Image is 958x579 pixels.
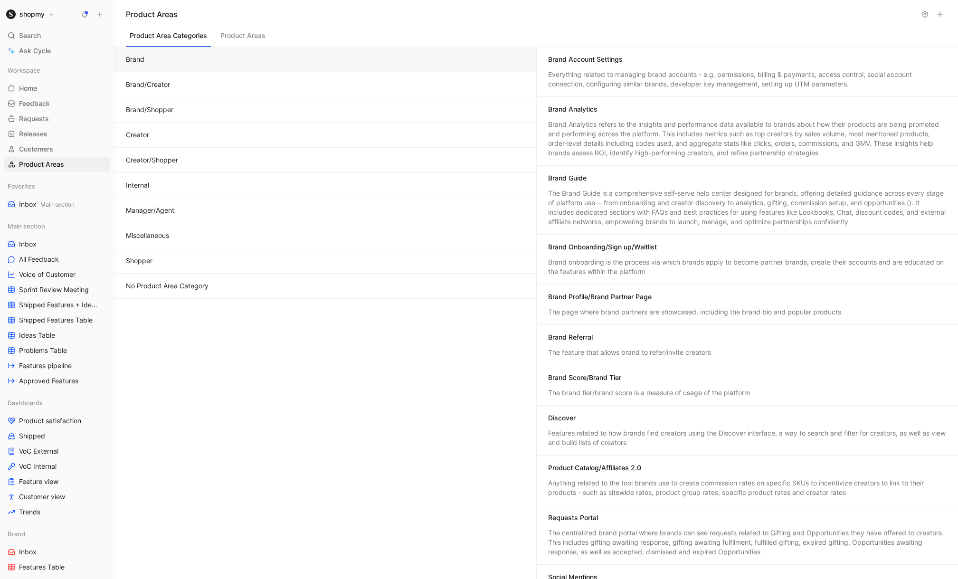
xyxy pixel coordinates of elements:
a: Voice of Customer [4,267,110,282]
a: Ideas Table [4,328,110,342]
button: Manager/Agent [114,198,536,223]
span: Main section [8,221,45,231]
span: Inbox [19,199,75,209]
div: Brand Referral [548,332,593,342]
div: Favorites [4,179,110,193]
span: Customers [19,144,53,154]
a: InboxMain section [4,197,110,211]
span: Features Table [19,562,65,572]
a: Product satisfaction [4,414,110,428]
div: Everything related to managing brand accounts - e.g. permissions, billing & payments, access cont... [548,70,947,89]
div: Brand [4,527,110,541]
a: Inbox [4,545,110,559]
span: Search [19,30,41,41]
span: Product satisfaction [19,416,81,426]
span: Shipped [19,431,45,441]
span: Ideas Table [19,331,55,340]
img: shopmy [6,9,16,19]
a: Product Areas [4,157,110,171]
a: Feedback [4,96,110,111]
span: Features pipeline [19,361,72,370]
div: The Brand Guide is a comprehensive self‑serve help center designed for brands, offering detailed ... [548,189,947,227]
span: VoC Internal [19,462,57,471]
div: Brand onboarding is the process via which brands apply to become partner brands, create their acc... [548,257,947,276]
button: Brand/Creator [114,72,536,97]
a: Approved Features [4,374,110,388]
div: Brand Account Settings [548,55,623,64]
span: Sprint Review Meeting [19,285,89,294]
div: Product Catalog/Affiliates 2.0 [548,463,641,473]
span: Releases [19,129,47,139]
a: Ask Cycle [4,44,110,58]
div: Workspace [4,63,110,77]
button: Brand/Shopper [114,97,536,123]
div: Brand Analytics [548,104,598,114]
span: Shipped Features + Ideas Table [19,300,99,310]
span: Dashboards [8,398,43,408]
span: Feature view [19,477,58,486]
div: Main section [4,219,110,233]
a: Sprint Review Meeting [4,283,110,297]
a: Customer view [4,490,110,504]
button: Creator/Shopper [114,148,536,173]
button: Product Area Categories [126,29,211,47]
button: Product Areas [217,29,269,47]
span: Product Areas [19,160,64,169]
button: Internal [114,173,536,198]
span: Shipped Features Table [19,315,93,325]
span: Favorites [8,181,35,191]
div: Dashboards [4,396,110,410]
button: Miscellaneous [114,223,536,248]
span: VoC External [19,446,58,456]
div: The brand tier/brand score is a measure of usage of the platform [548,388,947,398]
a: Shipped Features + Ideas Table [4,298,110,312]
h1: shopmy [19,10,45,19]
button: Brand [114,47,536,72]
button: No Product Area Category [114,274,536,299]
a: Problems Table [4,343,110,358]
a: Shipped Features Table [4,313,110,327]
span: All Feedback [19,255,59,264]
a: VoC External [4,444,110,458]
div: Main sectionInboxAll FeedbackVoice of CustomerSprint Review MeetingShipped Features + Ideas Table... [4,219,110,388]
span: Requests [19,114,49,123]
span: Approved Features [19,376,78,386]
a: Features pipeline [4,359,110,373]
span: Brand [8,529,25,539]
div: Brand Guide [548,173,587,183]
div: Features related to how brands find creators using the Discover interface, a way to search and fi... [548,428,947,447]
span: Main section [40,201,75,208]
div: Brand Onboarding/Sign up/Waitlist [548,242,657,252]
a: Trends [4,505,110,519]
span: Trends [19,507,40,517]
button: shopmyshopmy [4,8,57,21]
a: Inbox [4,237,110,251]
span: Problems Table [19,346,67,355]
a: Requests [4,112,110,126]
span: Ask Cycle [19,45,51,57]
a: All Feedback [4,252,110,266]
a: VoC Internal [4,459,110,474]
a: Customers [4,142,110,156]
span: Inbox [19,239,37,249]
div: Discover [548,413,576,423]
div: Brand Score/Brand Tier [548,373,621,382]
div: Anything related to the tool brands use to create commission rates on specific SKUs to incentiviz... [548,478,947,497]
a: Shipped [4,429,110,443]
button: Shopper [114,248,536,274]
div: Requests Portal [548,513,598,522]
div: Brand Analytics refers to the insights and performance data available to brands about how their p... [548,120,947,158]
span: Feedback [19,99,50,108]
span: Workspace [8,66,40,75]
span: Inbox [19,547,37,557]
span: Voice of Customer [19,270,76,279]
span: Customer view [19,492,65,502]
button: Creator [114,123,536,148]
a: Feature view [4,475,110,489]
div: Search [4,28,110,43]
a: Releases [4,127,110,141]
div: The feature that allows brand to refer/invite creators [548,348,947,357]
div: The page where brand partners are showcased, including the brand bio and popular products [548,307,947,317]
span: Home [19,84,37,93]
a: Home [4,81,110,95]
